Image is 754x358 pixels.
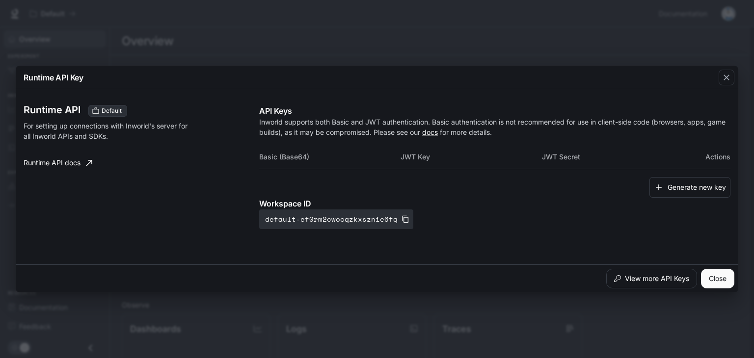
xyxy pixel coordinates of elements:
button: Close [701,269,734,288]
button: Generate new key [649,177,730,198]
p: For setting up connections with Inworld's server for all Inworld APIs and SDKs. [24,121,194,141]
div: These keys will apply to your current workspace only [88,105,127,117]
p: Workspace ID [259,198,730,209]
th: Basic (Base64) [259,145,401,169]
a: Runtime API docs [20,153,96,173]
th: JWT Key [401,145,542,169]
th: JWT Secret [542,145,683,169]
a: docs [422,128,438,136]
span: Default [98,106,126,115]
th: Actions [683,145,730,169]
h3: Runtime API [24,105,81,115]
p: Runtime API Key [24,72,83,83]
button: default-ef0rm2cwocqzkxsznie6fq [259,209,413,229]
button: View more API Keys [606,269,697,288]
p: API Keys [259,105,730,117]
p: Inworld supports both Basic and JWT authentication. Basic authentication is not recommended for u... [259,117,730,137]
